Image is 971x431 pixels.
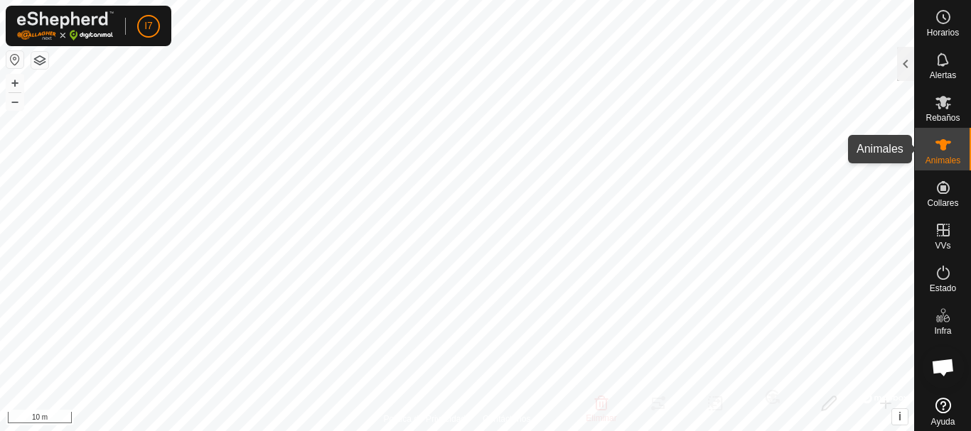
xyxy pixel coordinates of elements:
[930,284,956,293] span: Estado
[6,93,23,110] button: –
[892,409,908,425] button: i
[483,413,530,425] a: Contáctenos
[930,71,956,80] span: Alertas
[927,199,958,207] span: Collares
[922,346,965,388] a: Chat abierto
[934,327,951,335] span: Infra
[6,51,23,68] button: Restablecer Mapa
[918,369,967,386] span: Mapa de Calor
[898,410,901,422] span: i
[384,413,466,425] a: Política de Privacidad
[6,75,23,92] button: +
[926,114,960,122] span: Rebaños
[935,241,950,250] span: VVs
[17,11,114,40] img: Logo Gallagher
[31,52,48,69] button: Capas del Mapa
[927,28,959,37] span: Horarios
[144,18,153,33] span: I7
[926,156,960,165] span: Animales
[931,418,955,426] span: Ayuda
